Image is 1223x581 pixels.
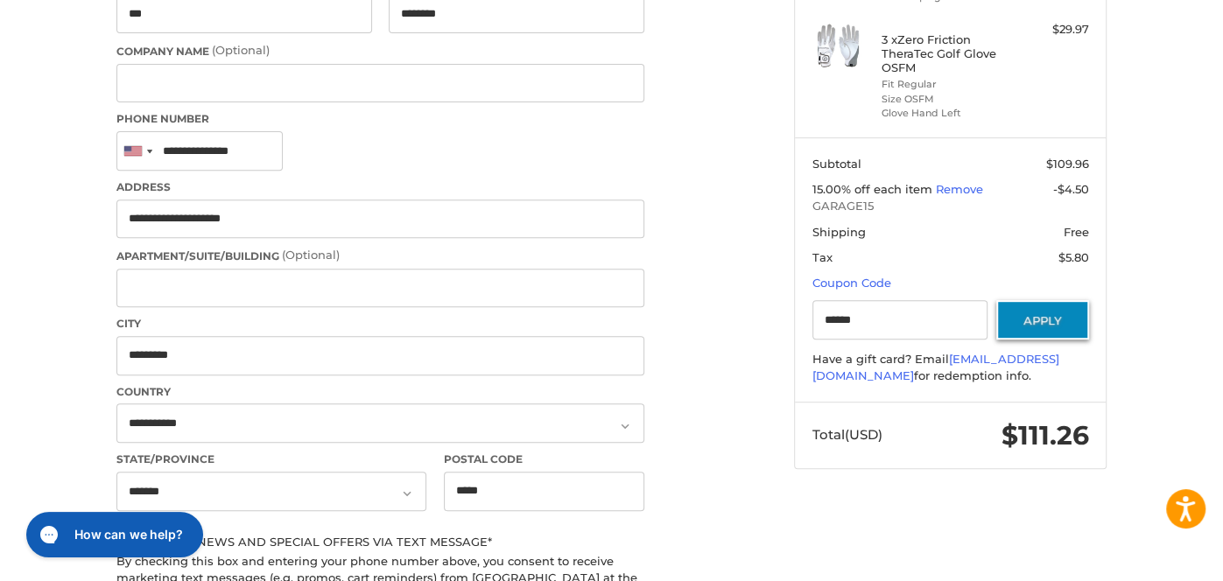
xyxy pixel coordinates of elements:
[812,276,891,290] a: Coupon Code
[1064,225,1089,239] span: Free
[812,300,988,339] input: Gift Certificate or Coupon Code
[812,250,833,264] span: Tax
[444,451,645,467] label: Postal Code
[812,225,866,239] span: Shipping
[116,111,644,127] label: Phone Number
[18,506,208,563] iframe: Gorgias live chat messenger
[212,43,270,57] small: (Optional)
[882,77,1016,92] li: Fit Regular
[116,247,644,264] label: Apartment/Suite/Building
[1046,157,1089,171] span: $109.96
[116,316,644,332] label: City
[116,42,644,59] label: Company Name
[812,182,936,196] span: 15.00% off each item
[1058,250,1089,264] span: $5.80
[882,106,1016,121] li: Glove Hand Left
[936,182,983,196] a: Remove
[116,451,426,467] label: State/Province
[1002,419,1089,451] span: $111.26
[1020,21,1089,38] div: $29.97
[116,384,644,400] label: Country
[882,32,1016,75] h4: 3 x Zero Friction TheraTec Golf Glove OSFM
[882,92,1016,107] li: Size OSFM
[996,300,1089,339] button: Apply
[812,157,861,171] span: Subtotal
[812,198,1089,215] span: GARAGE15
[282,248,340,262] small: (Optional)
[117,132,158,170] div: United States: +1
[812,351,1089,385] div: Have a gift card? Email for redemption info.
[116,535,644,549] label: Send me news and special offers via text message*
[116,179,644,195] label: Address
[812,426,882,443] span: Total (USD)
[1053,182,1089,196] span: -$4.50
